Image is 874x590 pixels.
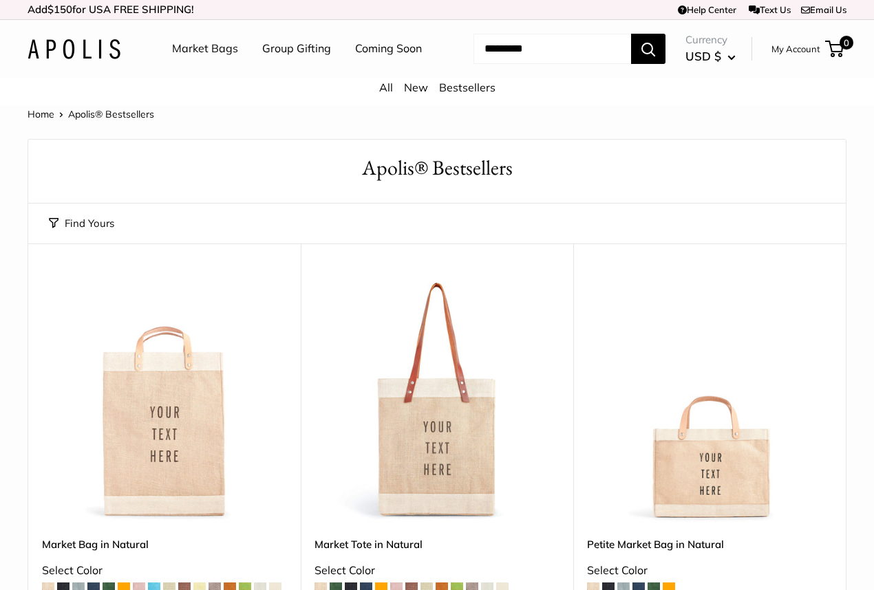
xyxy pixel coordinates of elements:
span: 0 [840,36,853,50]
div: Select Color [587,560,832,581]
img: description_Make it yours with custom printed text. [315,278,559,523]
a: All [379,80,393,94]
a: Market Bag in Natural [42,536,287,552]
h1: Apolis® Bestsellers [49,153,825,183]
a: Coming Soon [355,39,422,59]
span: Currency [685,30,736,50]
a: Market Tote in Natural [315,536,559,552]
a: Home [28,108,54,120]
button: Search [631,34,665,64]
span: $150 [47,3,72,16]
button: Find Yours [49,214,114,233]
a: Bestsellers [439,80,495,94]
a: My Account [771,41,820,57]
span: Apolis® Bestsellers [68,108,154,120]
a: Market Bag in NaturalMarket Bag in Natural [42,278,287,523]
a: Petite Market Bag in Naturaldescription_Effortless style that elevates every moment [587,278,832,523]
img: Petite Market Bag in Natural [587,278,832,523]
a: Petite Market Bag in Natural [587,536,832,552]
a: Market Bags [172,39,238,59]
div: Select Color [315,560,559,581]
img: Apolis [28,39,120,59]
a: Group Gifting [262,39,331,59]
a: 0 [827,41,844,57]
a: Help Center [678,4,736,15]
input: Search... [473,34,631,64]
button: USD $ [685,45,736,67]
div: Select Color [42,560,287,581]
img: Market Bag in Natural [42,278,287,523]
a: Email Us [801,4,846,15]
a: Text Us [749,4,791,15]
nav: Breadcrumb [28,105,154,123]
a: New [404,80,428,94]
a: description_Make it yours with custom printed text.description_The Original Market bag in its 4 n... [315,278,559,523]
span: USD $ [685,49,721,63]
